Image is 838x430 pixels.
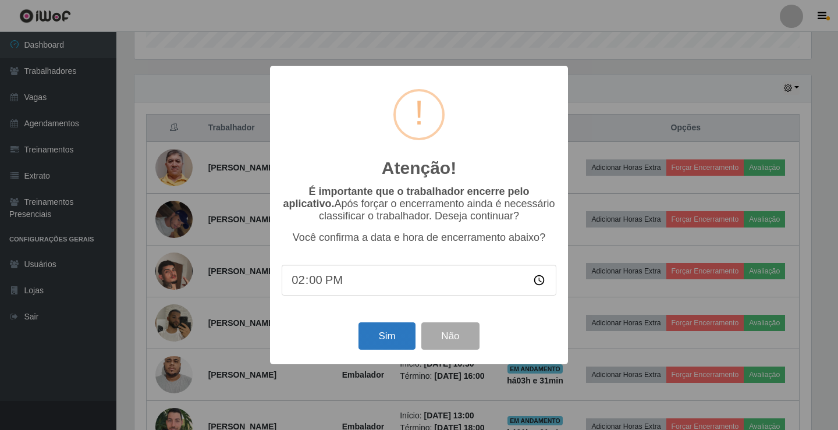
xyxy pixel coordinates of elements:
button: Sim [358,322,415,350]
p: Após forçar o encerramento ainda é necessário classificar o trabalhador. Deseja continuar? [282,186,556,222]
p: Você confirma a data e hora de encerramento abaixo? [282,232,556,244]
b: É importante que o trabalhador encerre pelo aplicativo. [283,186,529,209]
h2: Atenção! [382,158,456,179]
button: Não [421,322,479,350]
